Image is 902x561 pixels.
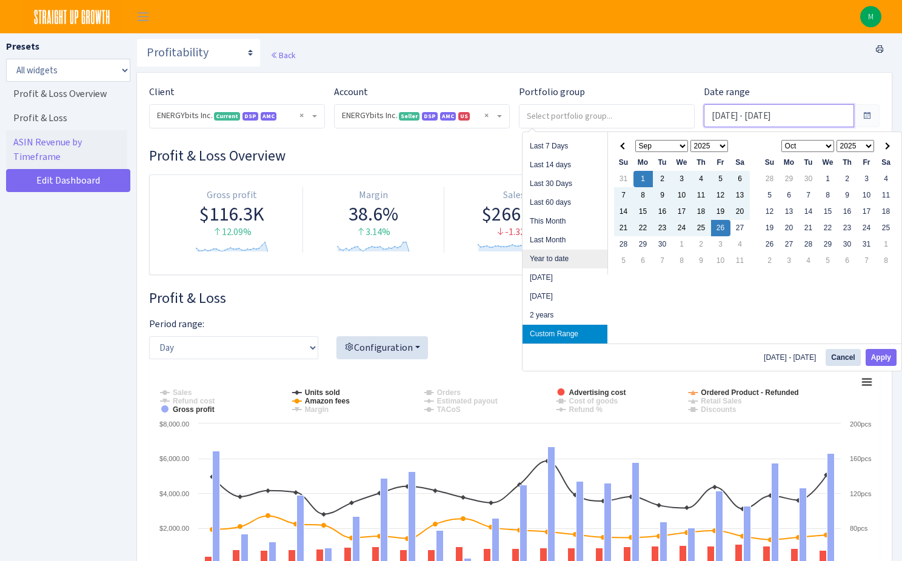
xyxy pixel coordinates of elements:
td: 8 [672,253,692,269]
li: This Month [523,212,607,231]
li: Custom Range [523,325,607,344]
span: AMC [440,112,456,121]
td: 28 [760,171,780,187]
td: 1 [877,236,896,253]
th: Tu [799,154,818,171]
span: ENERGYbits Inc. <span class="badge badge-success">Seller</span><span class="badge badge-primary">... [335,105,509,128]
td: 23 [653,220,672,236]
li: [DATE] [523,287,607,306]
tspan: Retail Sales [701,397,742,405]
td: 30 [799,171,818,187]
th: Mo [633,154,653,171]
div: Sales [449,188,580,202]
tspan: Sales [173,388,192,397]
div: Margin [308,188,439,202]
span: DSP [422,112,438,121]
text: $6,000.00 [159,455,189,462]
td: 11 [692,187,711,204]
td: 12 [760,204,780,220]
label: Date range [704,85,750,99]
td: 28 [614,236,633,253]
td: 30 [653,236,672,253]
label: Client [149,85,175,99]
td: 24 [672,220,692,236]
h3: Widget #30 [149,147,880,165]
h3: Widget #28 [149,290,880,307]
td: 23 [838,220,857,236]
span: Seller [399,112,419,121]
th: Fr [857,154,877,171]
td: 29 [780,171,799,187]
label: Period range: [149,317,204,331]
td: 29 [633,236,653,253]
td: 9 [653,187,672,204]
td: 10 [672,187,692,204]
td: 4 [877,171,896,187]
td: 31 [614,171,633,187]
span: Current [214,112,240,121]
td: 27 [730,220,750,236]
td: 5 [760,187,780,204]
div: $266.7K [449,202,580,225]
td: 28 [799,236,818,253]
text: 120pcs [850,490,872,497]
td: 3 [711,236,730,253]
div: -1.32% [449,225,580,239]
th: We [672,154,692,171]
text: $2,000.00 [159,525,189,532]
a: Profit & Loss [6,106,127,130]
td: 22 [818,220,838,236]
td: 19 [760,220,780,236]
th: Su [614,154,633,171]
div: 12.09% [167,225,298,239]
td: 6 [780,187,799,204]
li: [DATE] [523,268,607,287]
td: 20 [780,220,799,236]
span: ENERGYbits Inc. <span class="badge badge-success">Current</span><span class="badge badge-primary"... [157,110,310,122]
td: 1 [633,171,653,187]
button: Toggle navigation [128,7,158,27]
tspan: Gross profit [173,405,215,414]
td: 21 [614,220,633,236]
tspan: Ordered Product - Refunded [701,388,798,397]
td: 15 [818,204,838,220]
label: Account [334,85,368,99]
td: 20 [730,204,750,220]
span: US [458,112,470,121]
td: 13 [730,187,750,204]
label: Presets [6,39,39,54]
td: 2 [653,171,672,187]
td: 9 [838,187,857,204]
td: 4 [730,236,750,253]
td: 10 [857,187,877,204]
tspan: Refund cost [173,397,215,405]
img: Michael Sette [860,6,881,27]
tspan: Advertising cost [569,388,626,397]
a: Edit Dashboard [6,169,130,192]
li: Last 30 Days [523,174,607,193]
th: Su [760,154,780,171]
tspan: Orders [437,388,461,397]
td: 11 [877,187,896,204]
text: 200pcs [850,420,872,428]
td: 17 [857,204,877,220]
text: $8,000.00 [159,420,189,428]
td: 7 [614,187,633,204]
td: 10 [711,253,730,269]
td: 4 [799,253,818,269]
th: Th [692,154,711,171]
td: 15 [633,204,653,220]
label: Portfolio group [519,85,585,99]
tspan: Refund % [569,405,603,414]
td: 1 [672,236,692,253]
td: 14 [614,204,633,220]
td: 22 [633,220,653,236]
td: 12 [711,187,730,204]
text: 160pcs [850,455,872,462]
td: 27 [780,236,799,253]
td: 1 [818,171,838,187]
td: 31 [857,236,877,253]
span: ENERGYbits Inc. <span class="badge badge-success">Current</span><span class="badge badge-primary"... [150,105,324,128]
td: 6 [633,253,653,269]
text: 80pcs [850,525,868,532]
